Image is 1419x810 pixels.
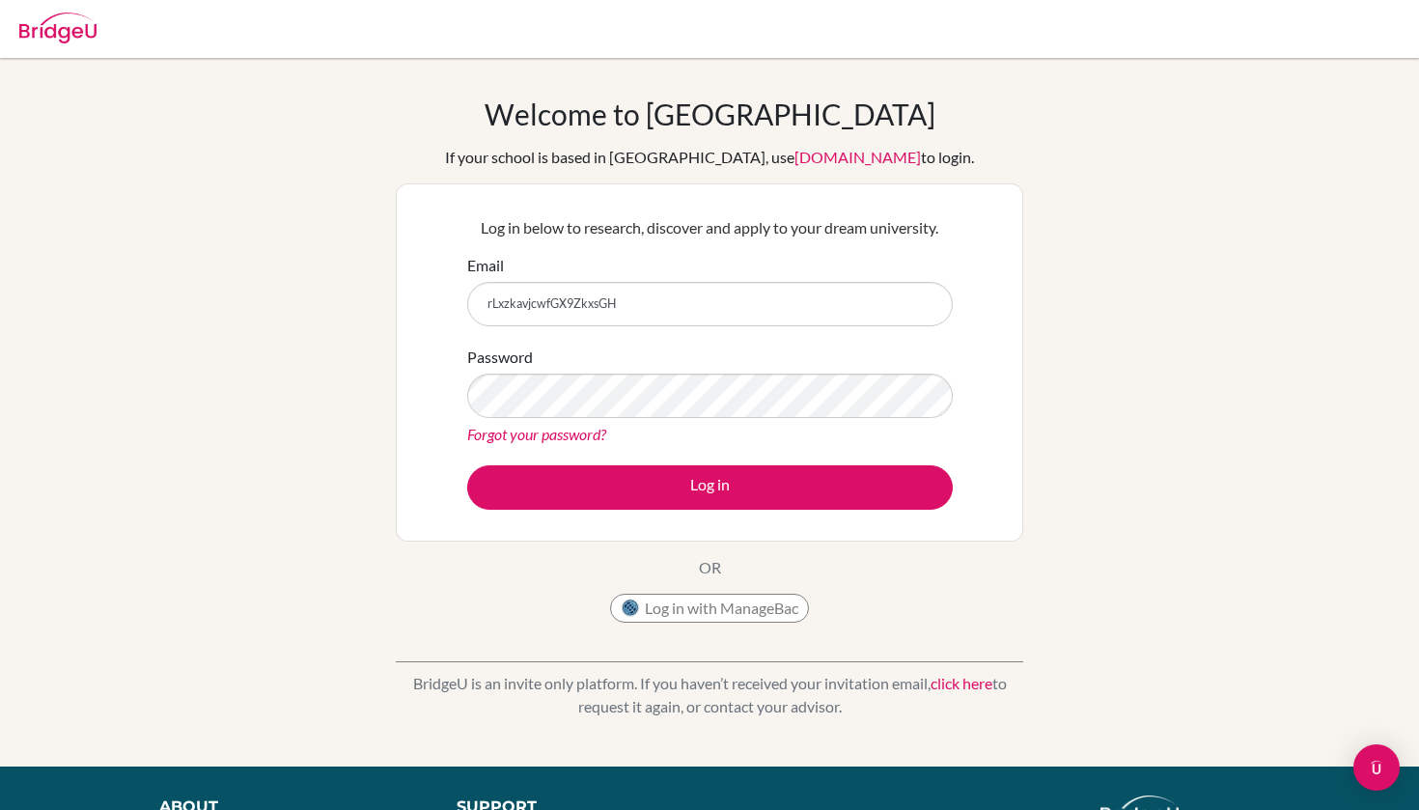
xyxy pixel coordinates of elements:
img: Bridge-U [19,13,97,43]
div: Open Intercom Messenger [1353,744,1400,791]
a: Forgot your password? [467,425,606,443]
label: Password [467,346,533,369]
p: OR [699,556,721,579]
button: Log in [467,465,953,510]
p: Log in below to research, discover and apply to your dream university. [467,216,953,239]
a: click here [931,674,992,692]
div: If your school is based in [GEOGRAPHIC_DATA], use to login. [445,146,974,169]
button: Log in with ManageBac [610,594,809,623]
h1: Welcome to [GEOGRAPHIC_DATA] [485,97,935,131]
p: BridgeU is an invite only platform. If you haven’t received your invitation email, to request it ... [396,672,1023,718]
a: [DOMAIN_NAME] [794,148,921,166]
label: Email [467,254,504,277]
